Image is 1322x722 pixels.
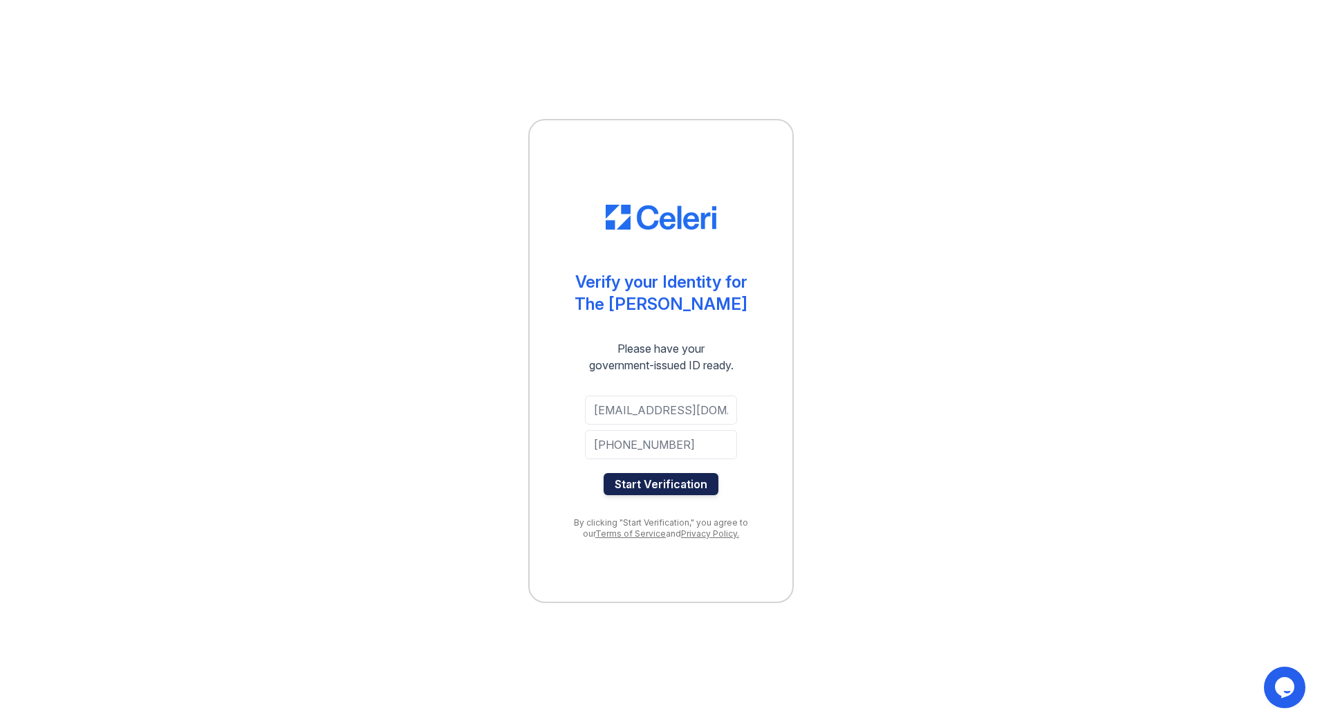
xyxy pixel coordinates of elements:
[606,205,716,230] img: CE_Logo_Blue-a8612792a0a2168367f1c8372b55b34899dd931a85d93a1a3d3e32e68fde9ad4.png
[1264,667,1308,708] iframe: chat widget
[595,528,666,539] a: Terms of Service
[575,271,747,315] div: Verify your Identity for The [PERSON_NAME]
[585,430,737,459] input: Phone
[557,517,765,539] div: By clicking "Start Verification," you agree to our and
[585,396,737,425] input: Email
[604,473,718,495] button: Start Verification
[564,340,758,373] div: Please have your government-issued ID ready.
[681,528,739,539] a: Privacy Policy.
